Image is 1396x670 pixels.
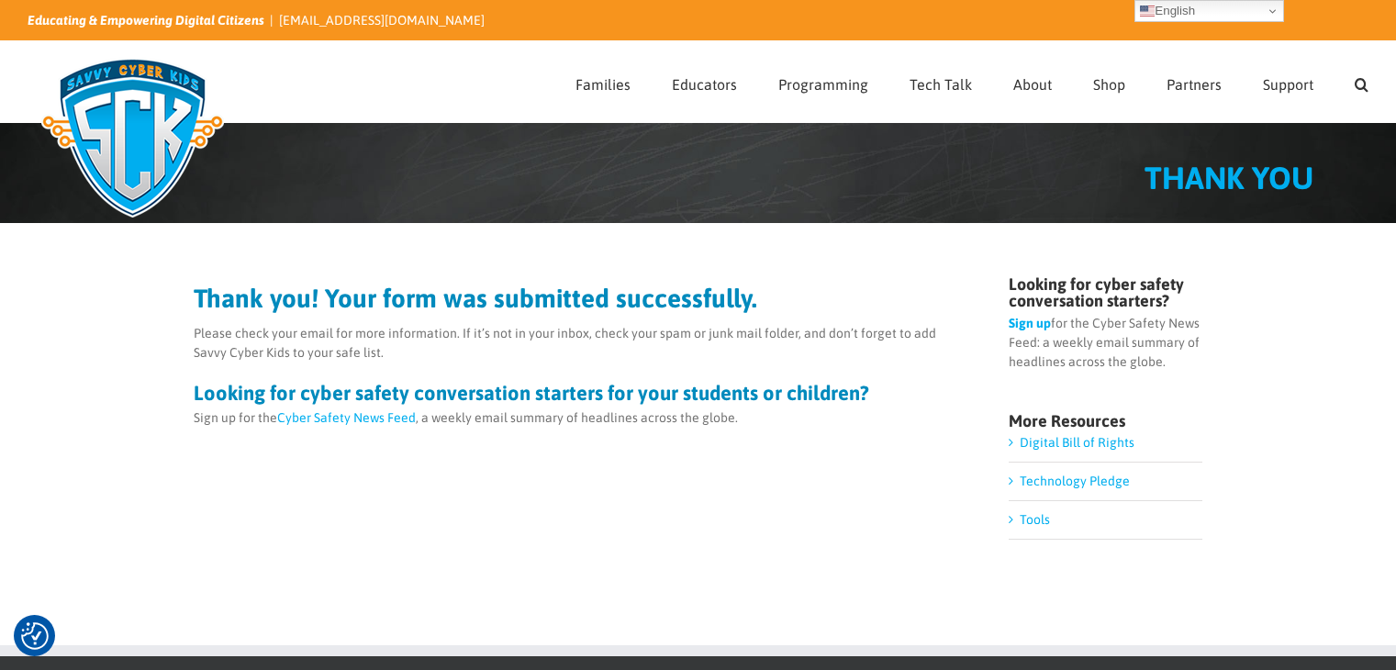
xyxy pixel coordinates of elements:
a: Support [1263,41,1313,122]
span: THANK YOU [1145,160,1313,195]
img: Savvy Cyber Kids Logo [28,46,238,229]
p: for the Cyber Safety News Feed: a weekly email summary of headlines across the globe. [1009,314,1202,372]
h4: More Resources [1009,413,1202,430]
span: Educators [672,77,737,92]
span: Tech Talk [910,77,972,92]
span: Shop [1093,77,1125,92]
a: Programming [778,41,868,122]
h2: Thank you! Your form was submitted successfully. [194,285,969,311]
nav: Main Menu [575,41,1368,122]
a: Tools [1020,512,1050,527]
button: Consent Preferences [21,622,49,650]
a: Families [575,41,631,122]
a: Sign up [1009,316,1051,330]
a: About [1013,41,1052,122]
a: Search [1355,41,1368,122]
span: Partners [1167,77,1222,92]
i: Educating & Empowering Digital Citizens [28,13,264,28]
span: Support [1263,77,1313,92]
p: Please check your email for more information. If it’s not in your inbox, check your spam or junk ... [194,324,969,363]
p: Sign up for the , a weekly email summary of headlines across the globe. [194,408,969,428]
strong: Looking for cyber safety conversation starters for your students or children? [194,381,869,405]
a: [EMAIL_ADDRESS][DOMAIN_NAME] [279,13,485,28]
a: Educators [672,41,737,122]
a: Tech Talk [910,41,972,122]
span: Programming [778,77,868,92]
span: Families [575,77,631,92]
a: Technology Pledge [1020,474,1130,488]
span: About [1013,77,1052,92]
img: Revisit consent button [21,622,49,650]
a: Cyber Safety News Feed [277,410,416,425]
a: Shop [1093,41,1125,122]
h4: Looking for cyber safety conversation starters? [1009,276,1202,309]
a: Partners [1167,41,1222,122]
img: en [1140,4,1155,18]
a: Digital Bill of Rights [1020,435,1134,450]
